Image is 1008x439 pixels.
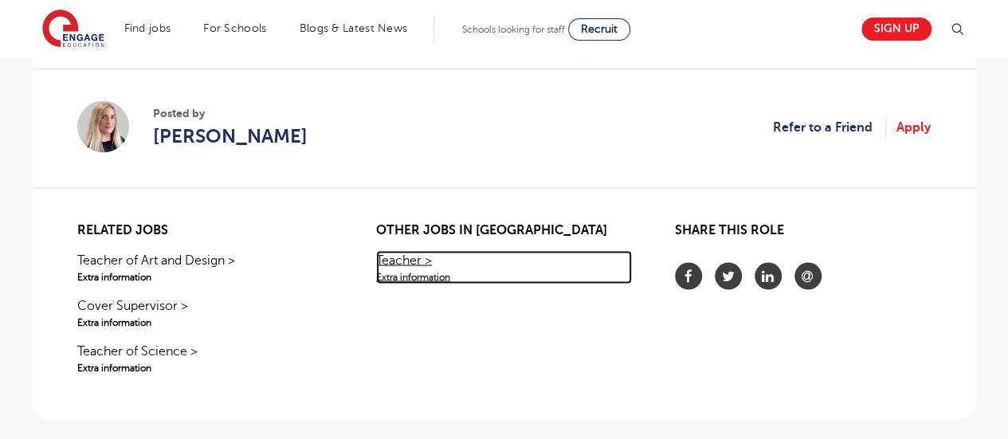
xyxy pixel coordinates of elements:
[77,315,333,329] span: Extra information
[153,122,308,151] a: [PERSON_NAME]
[42,10,104,49] img: Engage Education
[77,341,333,374] a: Teacher of Science >Extra information
[77,250,333,284] a: Teacher of Art and Design >Extra information
[581,23,618,35] span: Recruit
[300,22,408,34] a: Blogs & Latest News
[376,223,632,238] h2: Other jobs in [GEOGRAPHIC_DATA]
[203,22,266,34] a: For Schools
[77,223,333,238] h2: Related jobs
[77,360,333,374] span: Extra information
[773,117,886,138] a: Refer to a Friend
[376,269,632,284] span: Extra information
[861,18,932,41] a: Sign up
[896,117,931,138] a: Apply
[462,24,565,35] span: Schools looking for staff
[376,250,632,284] a: Teacher >Extra information
[77,269,333,284] span: Extra information
[124,22,171,34] a: Find jobs
[675,223,931,246] h2: Share this role
[153,105,308,122] span: Posted by
[77,296,333,329] a: Cover Supervisor >Extra information
[568,18,630,41] a: Recruit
